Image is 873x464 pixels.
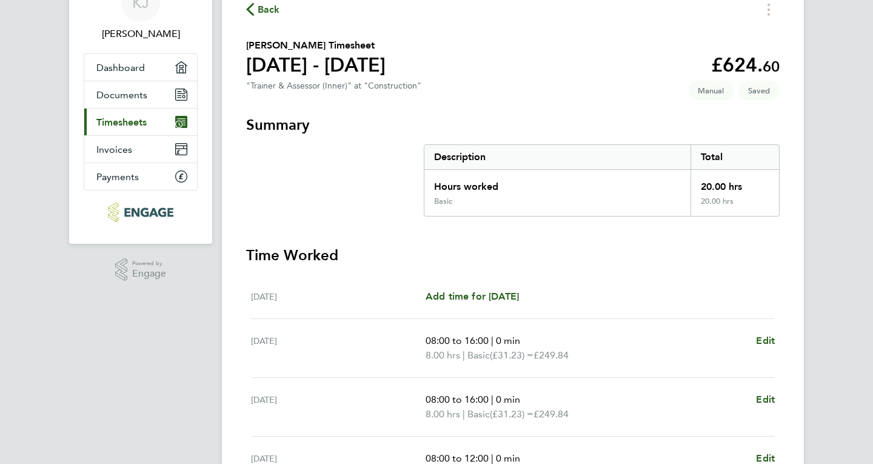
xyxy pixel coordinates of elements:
span: | [491,335,493,346]
img: morganhunt-logo-retina.png [108,203,173,222]
div: [DATE] [251,334,426,363]
a: Edit [756,334,775,348]
span: 0 min [496,394,520,405]
span: 0 min [496,452,520,464]
span: Dashboard [96,62,145,73]
span: 60 [763,58,780,75]
span: Engage [132,269,166,279]
div: "Trainer & Assessor (Inner)" at "Construction" [246,81,421,91]
span: Documents [96,89,147,101]
span: Basic [467,407,490,422]
span: Timesheets [96,116,147,128]
span: 08:00 to 16:00 [426,394,489,405]
app-decimal: £624. [711,53,780,76]
span: (£31.23) = [490,349,533,361]
span: | [491,452,493,464]
span: £249.84 [533,408,569,420]
span: This timesheet is Saved. [738,81,780,101]
span: Back [258,2,280,17]
a: Edit [756,392,775,407]
div: [DATE] [251,289,426,304]
span: Invoices [96,144,132,155]
div: 20.00 hrs [691,197,779,216]
a: Timesheets [84,109,197,135]
span: Basic [467,348,490,363]
span: | [491,394,493,405]
span: Add time for [DATE] [426,291,519,302]
span: 8.00 hrs [426,349,460,361]
span: Edit [756,335,775,346]
span: (£31.23) = [490,408,533,420]
div: Basic [434,197,452,206]
span: This timesheet was manually created. [688,81,734,101]
a: Go to home page [84,203,198,222]
button: Back [246,2,280,17]
h1: [DATE] - [DATE] [246,53,386,77]
h2: [PERSON_NAME] Timesheet [246,38,386,53]
div: Hours worked [424,170,691,197]
h3: Time Worked [246,246,780,265]
span: Payments [96,171,139,183]
span: | [463,408,465,420]
div: Total [691,145,779,169]
span: 8.00 hrs [426,408,460,420]
span: Karl Jans [84,27,198,41]
span: 08:00 to 12:00 [426,452,489,464]
a: Invoices [84,136,197,163]
div: [DATE] [251,392,426,422]
div: Summary [424,144,780,217]
span: 0 min [496,335,520,346]
span: Powered by [132,258,166,269]
span: £249.84 [533,349,569,361]
a: Payments [84,163,197,190]
span: | [463,349,465,361]
a: Documents [84,81,197,108]
span: Edit [756,394,775,405]
div: 20.00 hrs [691,170,779,197]
h3: Summary [246,115,780,135]
div: Description [424,145,691,169]
a: Powered byEngage [115,258,167,281]
a: Dashboard [84,54,197,81]
span: Edit [756,452,775,464]
a: Add time for [DATE] [426,289,519,304]
span: 08:00 to 16:00 [426,335,489,346]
